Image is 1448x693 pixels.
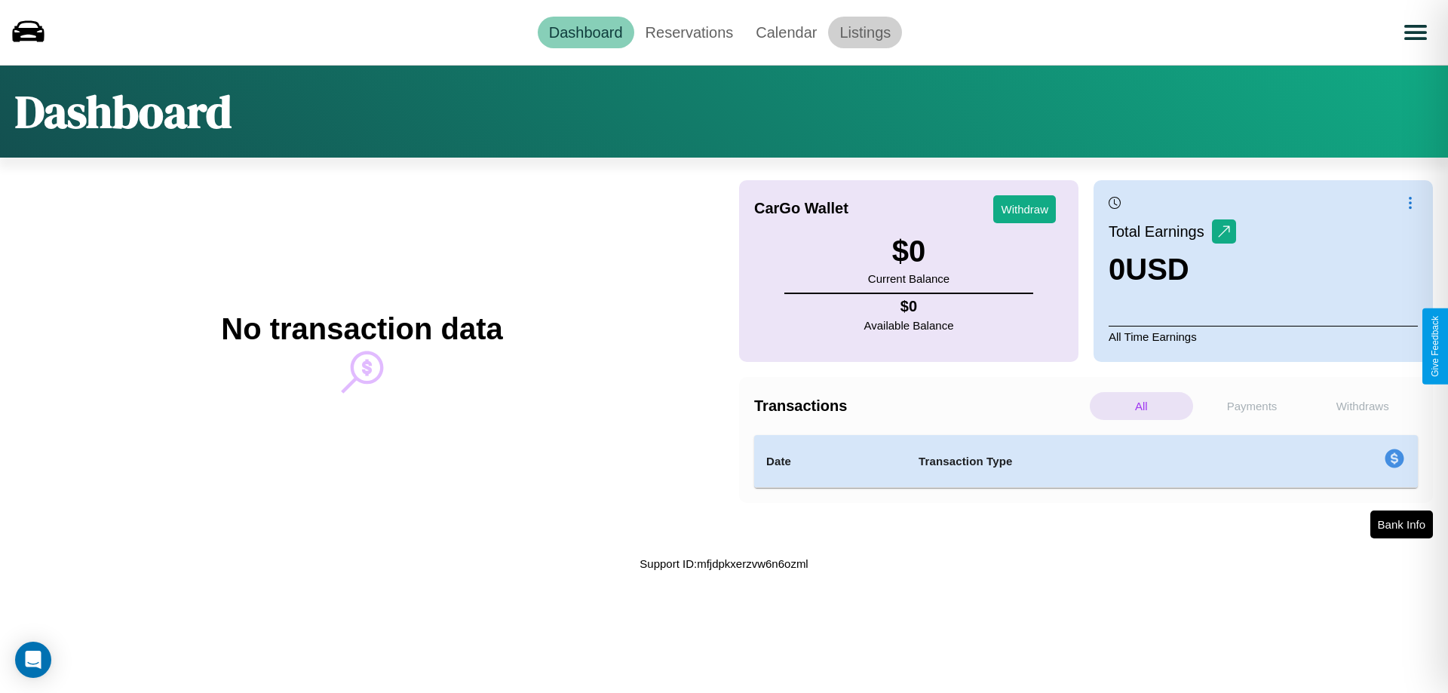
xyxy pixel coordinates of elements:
[766,452,894,471] h4: Date
[15,642,51,678] div: Open Intercom Messenger
[754,397,1086,415] h4: Transactions
[1201,392,1304,420] p: Payments
[1109,253,1236,287] h3: 0 USD
[221,312,502,346] h2: No transaction data
[993,195,1056,223] button: Withdraw
[634,17,745,48] a: Reservations
[868,268,949,289] p: Current Balance
[868,235,949,268] h3: $ 0
[754,435,1418,488] table: simple table
[1430,316,1440,377] div: Give Feedback
[919,452,1261,471] h4: Transaction Type
[1394,11,1437,54] button: Open menu
[1109,326,1418,347] p: All Time Earnings
[1109,218,1212,245] p: Total Earnings
[1090,392,1193,420] p: All
[640,553,808,574] p: Support ID: mfjdpkxerzvw6n6ozml
[15,81,232,143] h1: Dashboard
[744,17,828,48] a: Calendar
[828,17,902,48] a: Listings
[864,298,954,315] h4: $ 0
[754,200,848,217] h4: CarGo Wallet
[1370,511,1433,538] button: Bank Info
[864,315,954,336] p: Available Balance
[538,17,634,48] a: Dashboard
[1311,392,1414,420] p: Withdraws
